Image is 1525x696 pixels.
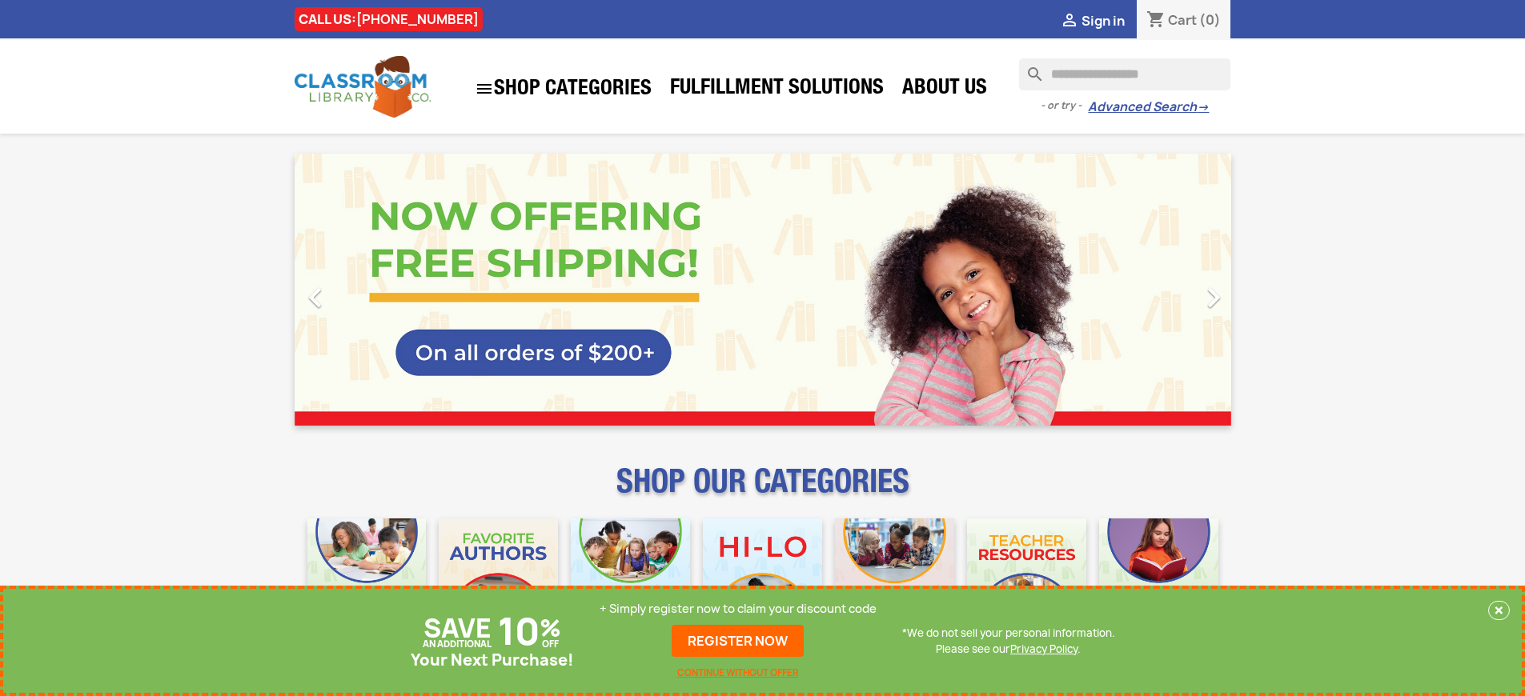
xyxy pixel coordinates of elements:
img: CLC_HiLo_Mobile.jpg [703,518,822,638]
p: SHOP OUR CATEGORIES [295,477,1231,506]
a:  Sign in [1060,12,1125,30]
img: Classroom Library Company [295,56,431,118]
i: search [1019,58,1038,78]
i: shopping_cart [1146,11,1166,30]
a: Fulfillment Solutions [662,74,892,106]
i:  [475,79,494,98]
a: About Us [894,74,995,106]
a: Next [1090,154,1231,426]
img: CLC_Teacher_Resources_Mobile.jpg [967,518,1086,638]
span: Cart [1168,11,1197,29]
i:  [295,278,335,318]
span: → [1197,99,1209,115]
span: (0) [1199,11,1221,29]
img: CLC_Bulk_Mobile.jpg [307,518,427,638]
a: SHOP CATEGORIES [467,71,660,106]
ul: Carousel container [295,154,1231,426]
i:  [1060,12,1079,31]
i:  [1194,278,1234,318]
span: - or try - [1041,98,1088,114]
a: Advanced Search→ [1088,99,1209,115]
span: Sign in [1082,12,1125,30]
img: CLC_Fiction_Nonfiction_Mobile.jpg [835,518,954,638]
img: CLC_Dyslexia_Mobile.jpg [1099,518,1218,638]
img: CLC_Favorite_Authors_Mobile.jpg [439,518,558,638]
input: Search [1019,58,1230,90]
a: Previous [295,154,435,426]
img: CLC_Phonics_And_Decodables_Mobile.jpg [571,518,690,638]
a: [PHONE_NUMBER] [356,10,479,28]
div: CALL US: [295,7,483,31]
